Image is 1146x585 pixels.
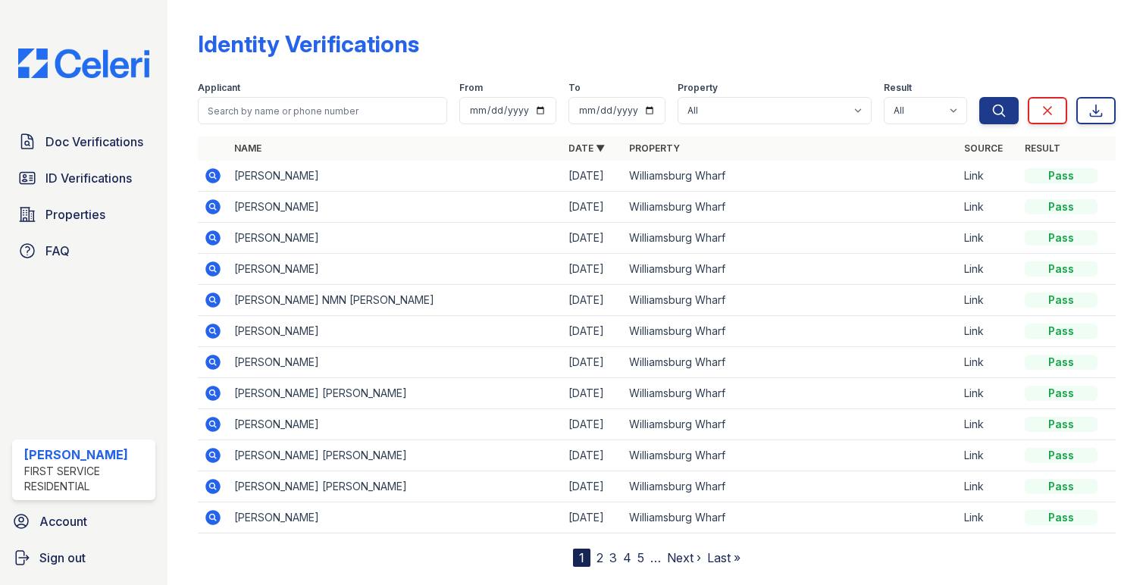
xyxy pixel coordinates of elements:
div: [PERSON_NAME] [24,446,149,464]
input: Search by name or phone number [198,97,447,124]
a: Source [964,142,1003,154]
a: Result [1025,142,1060,154]
td: Link [958,254,1019,285]
div: Pass [1025,448,1097,463]
td: [DATE] [562,471,623,502]
label: To [568,82,581,94]
span: ID Verifications [45,169,132,187]
span: Sign out [39,549,86,567]
td: [PERSON_NAME] [228,409,563,440]
td: Williamsburg Wharf [623,316,958,347]
div: Pass [1025,479,1097,494]
div: Identity Verifications [198,30,419,58]
div: First Service Residential [24,464,149,494]
td: Link [958,378,1019,409]
span: Doc Verifications [45,133,143,151]
span: … [650,549,661,567]
a: ID Verifications [12,163,155,193]
td: [PERSON_NAME] NMN [PERSON_NAME] [228,285,563,316]
img: CE_Logo_Blue-a8612792a0a2168367f1c8372b55b34899dd931a85d93a1a3d3e32e68fde9ad4.png [6,48,161,78]
label: From [459,82,483,94]
label: Applicant [198,82,240,94]
div: Pass [1025,324,1097,339]
a: Sign out [6,543,161,573]
td: [DATE] [562,161,623,192]
td: Williamsburg Wharf [623,161,958,192]
td: Williamsburg Wharf [623,440,958,471]
a: Doc Verifications [12,127,155,157]
td: [PERSON_NAME] [228,192,563,223]
div: Pass [1025,386,1097,401]
a: 2 [596,550,603,565]
td: [DATE] [562,285,623,316]
td: Link [958,347,1019,378]
div: 1 [573,549,590,567]
div: Pass [1025,292,1097,308]
td: Williamsburg Wharf [623,471,958,502]
td: [DATE] [562,502,623,533]
td: Williamsburg Wharf [623,409,958,440]
td: Williamsburg Wharf [623,254,958,285]
a: Next › [667,550,701,565]
div: Pass [1025,230,1097,246]
td: [PERSON_NAME] [228,223,563,254]
span: Account [39,512,87,530]
div: Pass [1025,355,1097,370]
td: [DATE] [562,192,623,223]
td: [DATE] [562,223,623,254]
td: Link [958,192,1019,223]
td: [PERSON_NAME] [228,347,563,378]
a: Date ▼ [568,142,605,154]
a: 5 [637,550,644,565]
a: 3 [609,550,617,565]
td: Link [958,316,1019,347]
td: [PERSON_NAME] [228,161,563,192]
td: Link [958,471,1019,502]
td: Link [958,223,1019,254]
td: Williamsburg Wharf [623,347,958,378]
div: Pass [1025,417,1097,432]
div: Pass [1025,261,1097,277]
td: [PERSON_NAME] [228,502,563,533]
td: Williamsburg Wharf [623,502,958,533]
span: FAQ [45,242,70,260]
div: Pass [1025,168,1097,183]
a: Last » [707,550,741,565]
td: [DATE] [562,409,623,440]
td: Link [958,502,1019,533]
td: Williamsburg Wharf [623,192,958,223]
div: Pass [1025,199,1097,214]
td: Link [958,440,1019,471]
td: Link [958,161,1019,192]
div: Pass [1025,510,1097,525]
span: Properties [45,205,105,224]
a: FAQ [12,236,155,266]
td: [DATE] [562,347,623,378]
td: [PERSON_NAME] [PERSON_NAME] [228,440,563,471]
td: Williamsburg Wharf [623,285,958,316]
a: Name [234,142,261,154]
td: [DATE] [562,316,623,347]
a: 4 [623,550,631,565]
td: Williamsburg Wharf [623,223,958,254]
label: Property [678,82,718,94]
td: [DATE] [562,254,623,285]
td: Link [958,285,1019,316]
td: [DATE] [562,440,623,471]
a: Account [6,506,161,537]
td: Williamsburg Wharf [623,378,958,409]
td: [PERSON_NAME] [228,316,563,347]
a: Properties [12,199,155,230]
td: [PERSON_NAME] [PERSON_NAME] [228,378,563,409]
label: Result [884,82,912,94]
td: [PERSON_NAME] [PERSON_NAME] [228,471,563,502]
a: Property [629,142,680,154]
td: [DATE] [562,378,623,409]
td: [PERSON_NAME] [228,254,563,285]
td: Link [958,409,1019,440]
